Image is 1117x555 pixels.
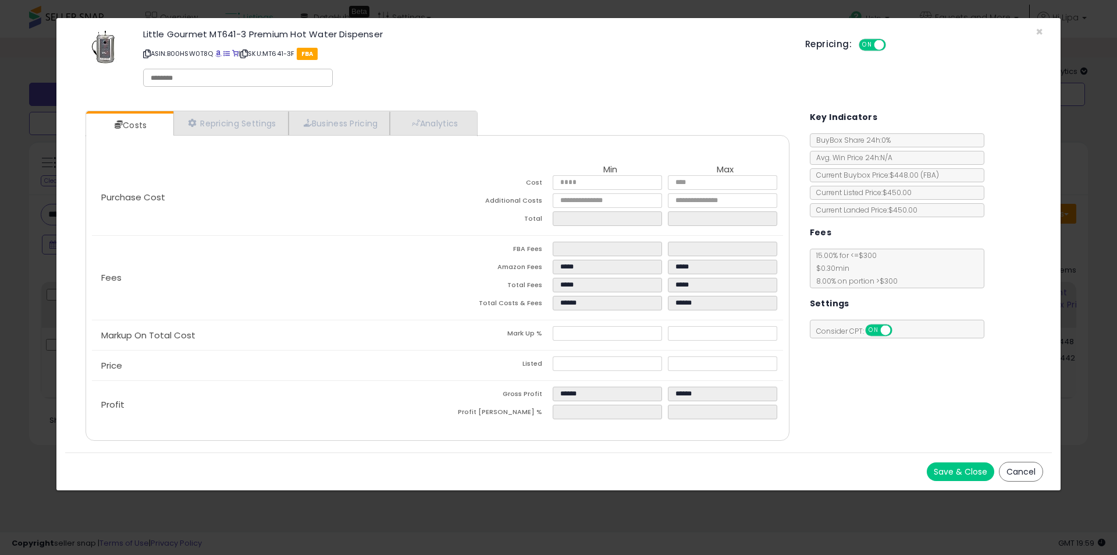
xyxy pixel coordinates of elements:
th: Min [553,165,668,175]
span: × [1036,23,1043,40]
td: Mark Up % [437,326,553,344]
span: OFF [884,40,903,50]
span: ON [866,326,881,335]
img: 41iPSdx1FQL._SL60_.jpg [91,30,117,65]
p: Price [92,361,437,370]
td: Profit [PERSON_NAME] % [437,405,553,423]
td: FBA Fees [437,242,553,260]
span: Avg. Win Price 24h: N/A [810,153,892,162]
h5: Settings [810,296,849,311]
a: All offer listings [223,49,230,58]
h5: Key Indicators [810,110,878,125]
p: ASIN: B00HSW0T8Q | SKU: MT641-3F [143,44,788,63]
a: Costs [86,114,172,137]
span: ( FBA ) [920,170,939,180]
td: Total [437,211,553,229]
a: Repricing Settings [173,111,289,135]
td: Gross Profit [437,387,553,405]
button: Cancel [999,462,1043,482]
span: OFF [890,326,909,335]
h3: Little Gourmet MT641-3 Premium Hot Water Dispenser [143,30,788,38]
th: Max [668,165,783,175]
td: Amazon Fees [437,260,553,278]
span: $448.00 [890,170,939,180]
td: Total Costs & Fees [437,296,553,314]
a: BuyBox page [215,49,222,58]
span: $0.30 min [810,263,849,273]
p: Profit [92,400,437,409]
span: Current Landed Price: $450.00 [810,205,917,215]
span: Current Listed Price: $450.00 [810,188,912,197]
h5: Fees [810,225,832,240]
td: Total Fees [437,278,553,296]
a: Your listing only [232,49,239,58]
a: Analytics [390,111,476,135]
span: 15.00 % for <= $300 [810,250,898,286]
span: BuyBox Share 24h: 0% [810,135,891,145]
p: Markup On Total Cost [92,331,437,340]
span: 8.00 % on portion > $300 [810,276,898,286]
h5: Repricing: [805,40,852,49]
span: Current Buybox Price: [810,170,939,180]
td: Listed [437,356,553,374]
td: Additional Costs [437,193,553,211]
span: FBA [297,48,318,60]
button: Save & Close [927,462,994,481]
td: Cost [437,175,553,193]
a: Business Pricing [289,111,390,135]
span: ON [860,40,874,50]
p: Fees [92,273,437,282]
span: Consider CPT: [810,326,908,336]
p: Purchase Cost [92,193,437,202]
